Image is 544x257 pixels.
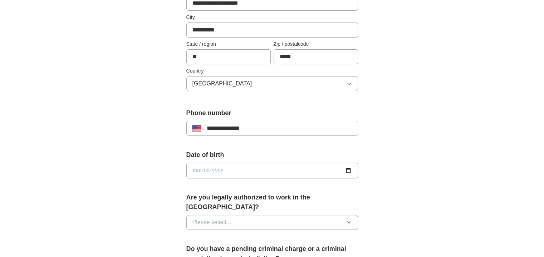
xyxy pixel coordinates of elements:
[192,79,252,88] span: [GEOGRAPHIC_DATA]
[186,150,358,160] label: Date of birth
[186,14,358,21] label: City
[186,193,358,212] label: Are you legally authorized to work in the [GEOGRAPHIC_DATA]?
[274,40,358,48] label: Zip / postalcode
[186,67,358,75] label: Country
[186,215,358,230] button: Please select...
[192,218,231,227] span: Please select...
[186,76,358,91] button: [GEOGRAPHIC_DATA]
[186,108,358,118] label: Phone number
[186,40,271,48] label: State / region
